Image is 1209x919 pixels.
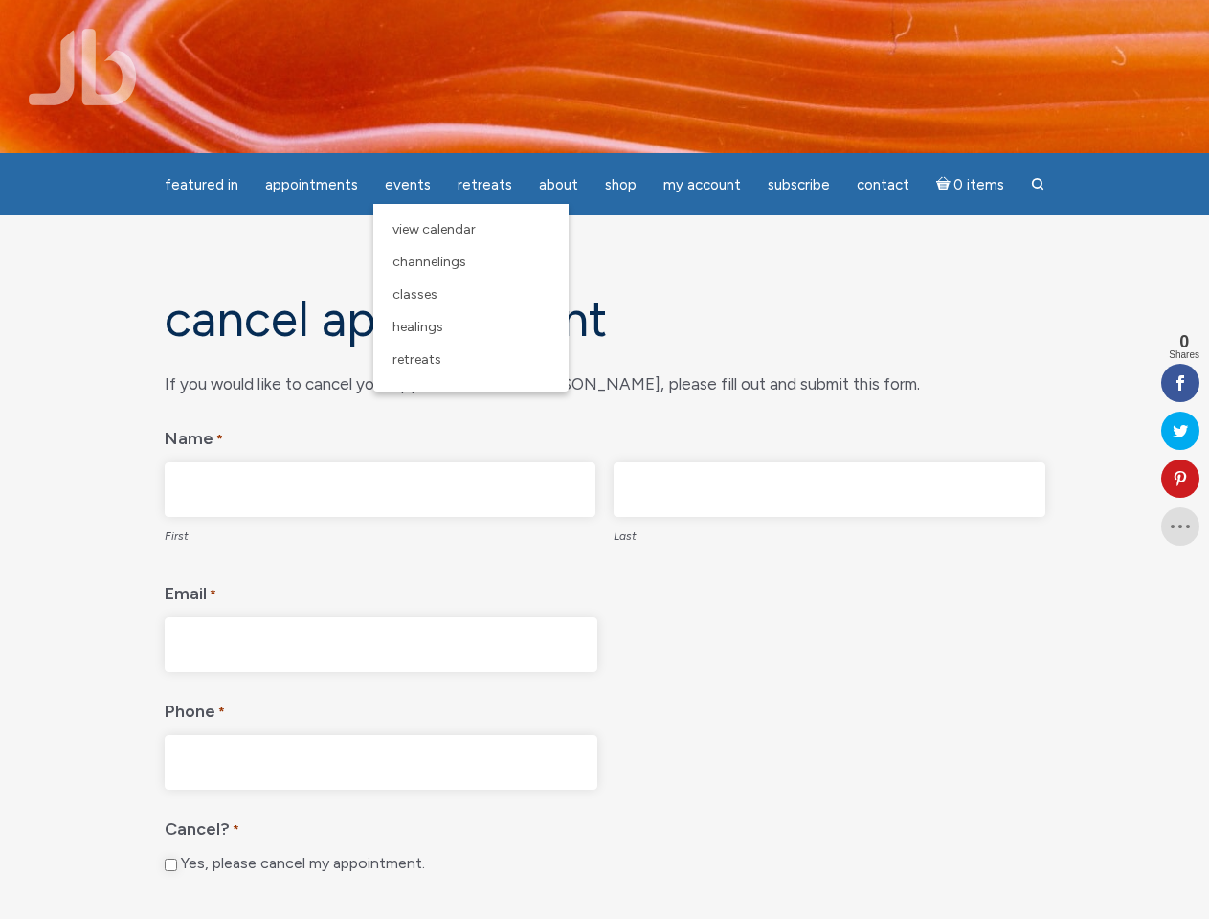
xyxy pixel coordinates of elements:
label: First [165,517,596,551]
span: 0 [1169,333,1199,350]
span: Retreats [458,176,512,193]
a: Subscribe [756,167,841,204]
span: Contact [857,176,909,193]
label: Last [614,517,1045,551]
span: Retreats [392,351,441,368]
a: Healings [383,311,559,344]
label: Email [165,570,216,611]
span: Shares [1169,350,1199,360]
a: Classes [383,279,559,311]
span: Healings [392,319,443,335]
a: Events [373,167,442,204]
div: If you would like to cancel your appointment with [PERSON_NAME], please fill out and submit this ... [165,370,1045,399]
span: featured in [165,176,238,193]
span: My Account [663,176,741,193]
span: Shop [605,176,637,193]
span: Events [385,176,431,193]
span: About [539,176,578,193]
a: Appointments [254,167,369,204]
a: View Calendar [383,213,559,246]
a: Channelings [383,246,559,279]
a: My Account [652,167,752,204]
span: Subscribe [768,176,830,193]
span: Classes [392,286,437,303]
label: Phone [165,687,225,728]
a: Contact [845,167,921,204]
span: Appointments [265,176,358,193]
span: View Calendar [392,221,476,237]
label: Yes, please cancel my appointment. [181,854,425,874]
a: Cart0 items [925,165,1017,204]
span: 0 items [953,178,1004,192]
a: About [527,167,590,204]
legend: Name [165,415,1045,456]
span: Channelings [392,254,466,270]
a: Shop [593,167,648,204]
h1: Cancel Appointment [165,292,1045,347]
legend: Cancel? [165,805,1045,846]
i: Cart [936,176,954,193]
a: Retreats [446,167,524,204]
img: Jamie Butler. The Everyday Medium [29,29,137,105]
a: Retreats [383,344,559,376]
a: featured in [153,167,250,204]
